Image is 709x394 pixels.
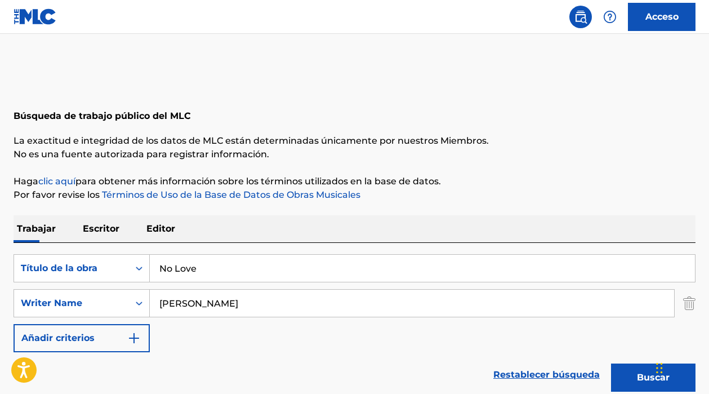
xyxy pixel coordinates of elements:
font: Título de la obra [21,263,97,273]
font: Escritor [83,223,119,234]
img: Delete Criterion [683,289,695,317]
div: Ayuda [599,6,621,28]
font: Haga [14,176,38,187]
div: Arrastrar [656,351,663,385]
font: Búsqueda de trabajo público del MLC [14,110,191,121]
font: Restablecer búsqueda [493,369,600,380]
font: Acceso [645,11,679,22]
img: 9d2ae6d4665cec9f34b9.svg [127,331,141,345]
font: Trabajar [17,223,56,234]
font: Buscar [637,372,670,383]
img: Logotipo del MLC [14,8,57,25]
font: La exactitud e integridad de los datos de MLC están determinadas únicamente por nuestros Miembros. [14,135,489,146]
font: Términos de Uso de la Base de Datos de Obras Musicales [102,189,360,200]
iframe: Widget de chat [653,340,709,394]
button: Añadir criterios [14,324,150,352]
a: Búsqueda pública [569,6,592,28]
font: Por favor revise los [14,189,100,200]
img: buscar [574,10,587,24]
img: ayuda [603,10,617,24]
a: Acceso [628,3,695,31]
font: para obtener más información sobre los términos utilizados en la base de datos. [75,176,441,187]
div: Writer Name [21,296,122,310]
button: Buscar [611,364,695,392]
font: No es una fuente autorizada para registrar información. [14,149,269,160]
font: Añadir criterios [21,333,95,343]
a: Términos de Uso de la Base de Datos de Obras Musicales [100,189,360,200]
font: Editor [146,223,175,234]
a: clic aquí [38,176,75,187]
